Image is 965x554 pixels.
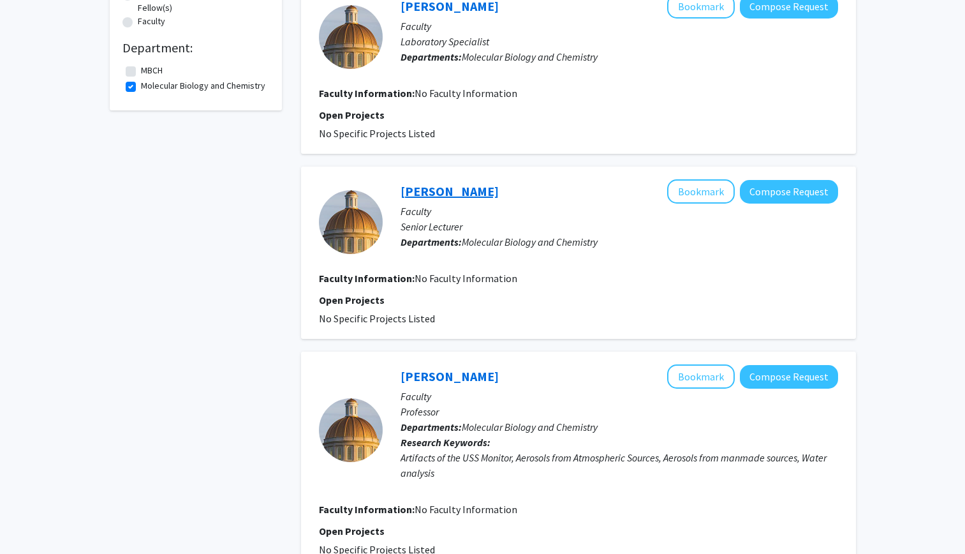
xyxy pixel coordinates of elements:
[10,497,54,544] iframe: Chat
[415,503,517,516] span: No Faculty Information
[415,272,517,285] span: No Faculty Information
[141,79,265,93] label: Molecular Biology and Chemistry
[415,87,517,100] span: No Faculty Information
[401,436,490,449] b: Research Keywords:
[462,50,598,63] span: Molecular Biology and Chemistry
[740,365,838,389] button: Compose Request to Kathleen Brunke
[401,204,838,219] p: Faculty
[401,50,462,63] b: Departments:
[319,107,838,123] p: Open Projects
[319,312,435,325] span: No Specific Projects Listed
[401,389,838,404] p: Faculty
[401,236,462,248] b: Departments:
[141,64,163,77] label: MBCH
[462,421,598,433] span: Molecular Biology and Chemistry
[122,40,269,56] h2: Department:
[319,87,415,100] b: Faculty Information:
[740,180,838,204] button: Compose Request to Dmitry Liskin
[667,364,735,389] button: Add Kathleen Brunke to Bookmarks
[319,503,415,516] b: Faculty Information:
[401,450,838,481] div: Artifacts of the USS Monitor, Aerosols from Atmospheric Sources, Aerosols from manmade sources, W...
[319,292,838,308] p: Open Projects
[319,127,435,140] span: No Specific Projects Listed
[138,15,165,28] label: Faculty
[401,368,499,384] a: [PERSON_NAME]
[667,179,735,204] button: Add Dmitry Liskin to Bookmarks
[319,523,838,539] p: Open Projects
[401,404,838,419] p: Professor
[401,34,838,49] p: Laboratory Specialist
[401,19,838,34] p: Faculty
[401,421,462,433] b: Departments:
[401,219,838,234] p: Senior Lecturer
[401,183,499,199] a: [PERSON_NAME]
[319,272,415,285] b: Faculty Information:
[462,236,598,248] span: Molecular Biology and Chemistry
